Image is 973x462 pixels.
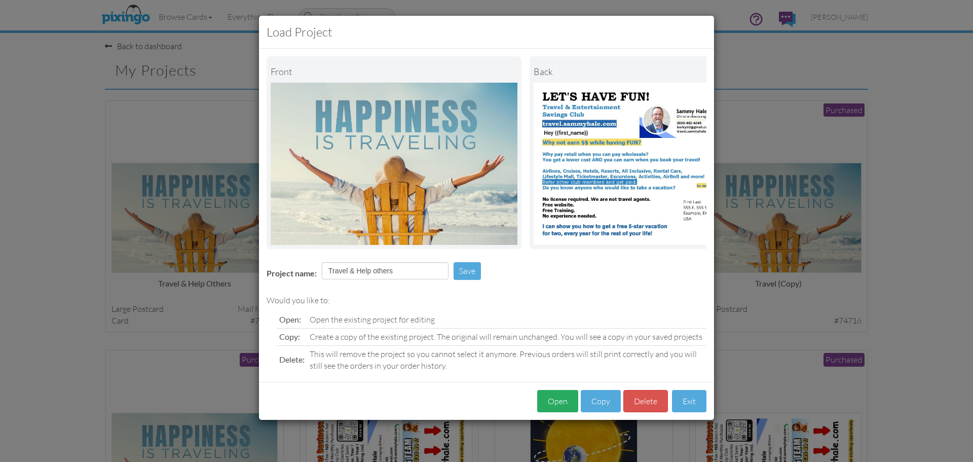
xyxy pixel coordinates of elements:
button: Copy [581,390,621,413]
button: Open [537,390,578,413]
img: Portrait Image [534,83,780,245]
button: Save [454,262,481,280]
div: back [534,60,780,83]
td: Create a copy of the existing project. The original will remain unchanged. You will see a copy in... [307,328,706,345]
button: Delete [623,390,668,413]
button: Exit [672,390,706,413]
td: Open the existing project for editing [307,311,706,328]
h3: Load Project [267,23,706,41]
input: Enter project name [322,262,448,279]
div: Front [271,60,517,83]
span: Delete: [279,354,305,364]
label: Project name: [267,268,317,279]
img: Landscape Image [271,83,517,245]
span: Open: [279,314,301,324]
td: This will remove the project so you cannot select it anymore. Previous orders will still print co... [307,345,706,374]
span: Copy: [279,332,300,341]
div: Would you like to: [267,295,706,306]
